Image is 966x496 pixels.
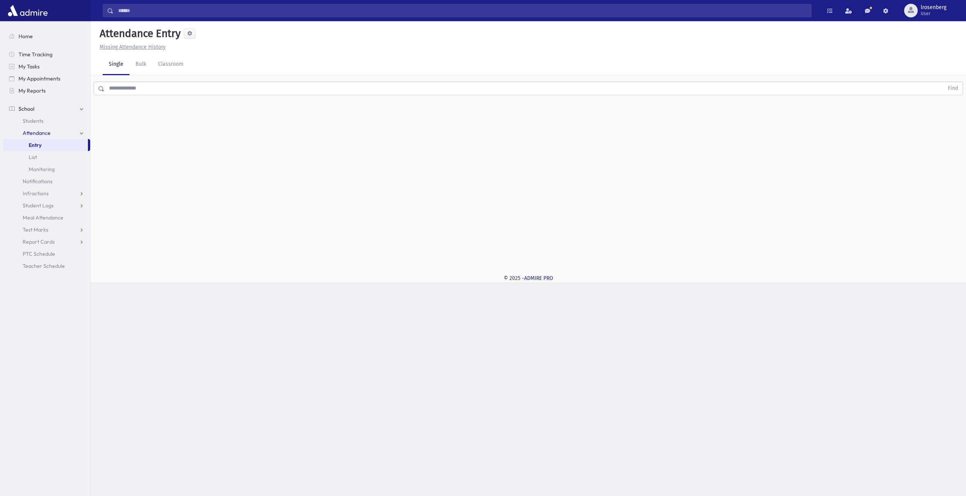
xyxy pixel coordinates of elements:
h5: Attendance Entry [97,27,181,40]
span: Entry [29,142,42,148]
input: Search [114,4,811,17]
a: My Appointments [3,73,90,85]
span: My Reports [18,87,46,94]
span: Home [18,33,33,40]
a: Entry [3,139,88,151]
a: School [3,103,90,115]
span: My Tasks [18,63,40,70]
div: © 2025 - [103,274,954,282]
span: Test Marks [23,226,48,233]
span: User [921,11,946,17]
a: Time Tracking [3,48,90,60]
a: My Tasks [3,60,90,73]
span: Infractions [23,190,49,197]
span: My Appointments [18,75,60,82]
a: Test Marks [3,224,90,236]
u: Missing Attendance History [100,44,166,50]
img: AdmirePro [6,3,49,18]
span: PTC Schedule [23,250,55,257]
span: Attendance [23,130,51,136]
a: List [3,151,90,163]
a: Notifications [3,175,90,187]
a: Students [3,115,90,127]
span: Report Cards [23,238,55,245]
span: School [18,105,34,112]
span: Monitoring [29,166,55,173]
span: lrosenberg [921,5,946,11]
a: Single [103,54,129,75]
a: Monitoring [3,163,90,175]
span: List [29,154,37,161]
a: Meal Attendance [3,212,90,224]
span: Student Logs [23,202,54,209]
a: Student Logs [3,199,90,212]
a: Bulk [129,54,152,75]
span: Notifications [23,178,52,185]
a: Infractions [3,187,90,199]
span: Students [23,117,43,124]
a: Home [3,30,90,42]
span: Teacher Schedule [23,263,65,269]
a: Attendance [3,127,90,139]
span: Time Tracking [18,51,52,58]
a: Teacher Schedule [3,260,90,272]
span: Meal Attendance [23,214,63,221]
a: ADMIRE PRO [524,275,553,281]
button: Find [943,82,963,95]
a: Missing Attendance History [97,44,166,50]
a: My Reports [3,85,90,97]
a: PTC Schedule [3,248,90,260]
a: Report Cards [3,236,90,248]
a: Classroom [152,54,189,75]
